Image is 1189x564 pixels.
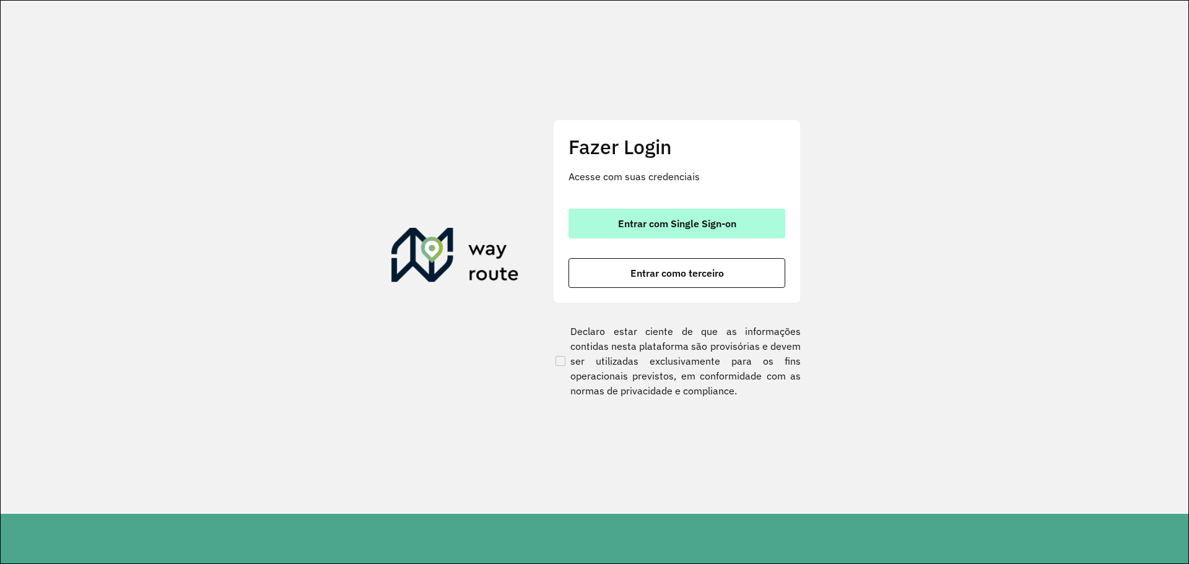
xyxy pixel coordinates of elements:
font: Entrar como terceiro [630,267,724,279]
font: Declaro estar ciente de que as informações contidas nesta plataforma são provisórias e devem ser ... [570,325,801,397]
img: Roteirizador AmbevTech [391,228,519,287]
button: botão [568,258,785,288]
font: Fazer Login [568,134,672,160]
font: Acesse com suas credenciais [568,170,700,183]
font: Entrar com Single Sign-on [618,217,736,230]
button: botão [568,209,785,238]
